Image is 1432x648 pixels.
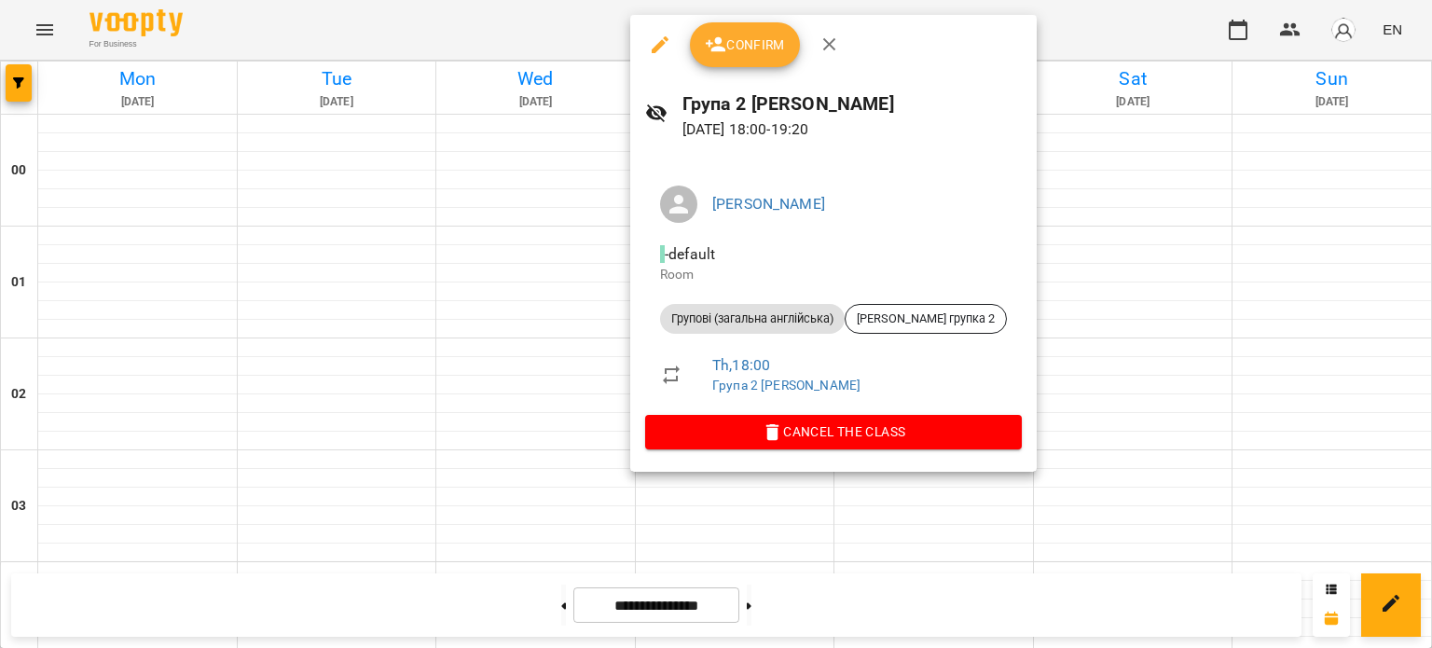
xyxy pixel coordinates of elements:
[712,356,770,374] a: Th , 18:00
[690,22,800,67] button: Confirm
[846,310,1006,327] span: [PERSON_NAME] групка 2
[705,34,785,56] span: Confirm
[660,266,1007,284] p: Room
[660,421,1007,443] span: Cancel the class
[660,245,719,263] span: - default
[712,195,825,213] a: [PERSON_NAME]
[845,304,1007,334] div: [PERSON_NAME] групка 2
[682,90,1022,118] h6: Група 2 [PERSON_NAME]
[660,310,845,327] span: Групові (загальна англійська)
[712,378,861,393] a: Група 2 [PERSON_NAME]
[645,415,1022,448] button: Cancel the class
[682,118,1022,141] p: [DATE] 18:00 - 19:20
